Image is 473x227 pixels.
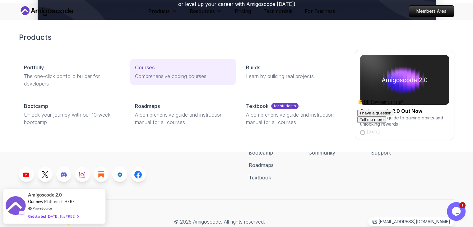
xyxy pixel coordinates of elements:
[130,59,236,85] a: CoursesComprehensive coding courses
[246,72,342,80] p: Learn by building real projects
[246,102,269,110] p: Textbook
[135,64,155,71] p: Courses
[271,103,299,109] p: for students
[148,7,170,15] p: Products
[246,111,342,126] p: A comprehensive guide and instruction manual for all courses
[2,2,114,26] div: 👋 Hi! How can we help?I have a questionTell me more
[241,97,347,131] a: Textbookfor studentsA comprehensive guide and instruction manual for all courses
[135,72,231,80] p: Comprehensive coding courses
[409,6,454,17] p: Members Area
[130,97,236,131] a: RoadmapsA comprehensive guide and instruction manual for all courses
[24,64,44,71] p: Portfolly
[94,167,109,182] a: Blog link
[249,149,273,156] a: Bootcamp
[19,32,454,42] h2: Products
[135,102,160,110] p: Roadmaps
[112,167,127,182] a: LinkedIn link
[33,206,52,211] a: ProveSource
[28,191,62,198] span: Amigoscode 2.0
[2,3,48,7] span: 👋 Hi! How can we help?
[19,167,34,182] a: Youtube link
[19,97,125,131] a: BootcampUnlock your journey with our 10 week bootcamp
[249,161,274,169] a: Roadmaps
[447,202,467,221] iframe: chat widget
[190,7,222,20] button: Resources
[249,174,271,181] a: Textbook
[6,196,26,216] img: provesource social proof notification image
[2,19,31,26] button: Tell me more
[75,167,90,182] a: Instagram link
[28,213,78,220] div: Get started [DATE]. It's FREE
[2,13,39,19] button: I have a question
[148,7,177,20] button: Products
[24,111,120,126] p: Unlock your journey with our 10 week bootcamp
[190,7,215,15] p: Resources
[24,72,120,87] p: The one-click portfolio builder for developers
[305,7,335,15] a: For Business
[135,111,231,126] p: A comprehensive guide and instruction manual for all courses
[56,167,71,182] a: Discord link
[241,59,347,85] a: BuildsLearn by building real projects
[409,5,454,17] a: Members Area
[360,55,449,105] img: amigoscode 2.0
[131,167,146,182] a: Facebook link
[24,102,48,110] p: Bootcamp
[355,50,454,140] a: amigoscode 2.0Amigoscode 2.0 Out NowThe Ultimate guide to gaining points and unlocking rewards[DATE]
[308,149,335,156] a: Community
[19,59,125,92] a: PortfollyThe one-click portfolio builder for developers
[355,97,467,199] iframe: chat widget
[378,219,450,225] p: [EMAIL_ADDRESS][DOMAIN_NAME]
[246,64,260,71] p: Builds
[235,7,251,15] a: Pricing
[38,167,53,182] a: Twitter link
[28,199,75,204] span: Our new Platform is HERE
[174,218,265,225] p: © 2025 Amigoscode. All rights reserved.
[263,7,292,15] a: Testimonials
[368,217,454,226] a: [EMAIL_ADDRESS][DOMAIN_NAME]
